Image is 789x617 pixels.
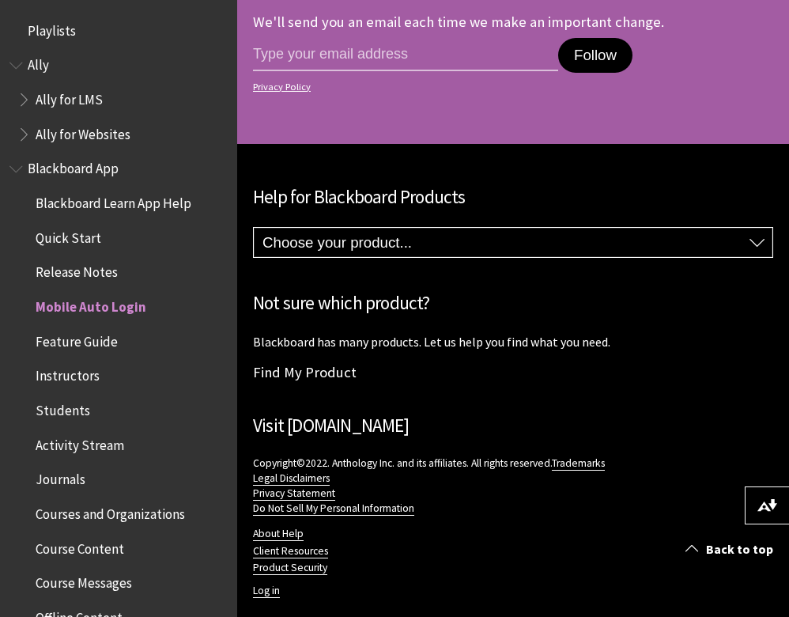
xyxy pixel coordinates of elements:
p: Copyright©2022. Anthology Inc. and its affiliates. All rights reserved. [253,456,773,516]
a: About Help [253,527,304,541]
span: Release Notes [36,259,118,281]
span: Course Content [36,536,124,557]
a: Privacy Statement [253,486,335,501]
a: Product Security [253,561,327,575]
span: Journals [36,467,85,488]
nav: Book outline for Anthology Ally Help [9,52,228,148]
span: Playlists [28,17,76,39]
span: Instructors [36,363,100,384]
a: Log in [253,584,280,598]
span: Courses and Organizations [36,501,185,522]
p: We'll send you an email each time we make an important change. [253,13,664,31]
span: Blackboard App [28,156,119,177]
input: email address [253,38,558,71]
a: Trademarks [552,456,605,471]
a: Find My Product [253,363,357,381]
a: Privacy Policy [253,81,723,93]
span: Ally [28,52,49,74]
h2: Help for Blackboard Products [253,184,773,211]
a: Legal Disclaimers [253,471,330,486]
span: Ally for Websites [36,121,130,142]
span: Ally for LMS [36,86,103,108]
span: Blackboard Learn App Help [36,190,191,211]
h2: Not sure which product? [253,290,773,317]
span: Mobile Auto Login [36,293,146,315]
span: Students [36,397,90,418]
button: Follow [558,38,632,73]
span: Activity Stream [36,432,124,453]
a: Visit [DOMAIN_NAME] [253,414,409,437]
a: Client Resources [253,544,328,558]
span: Quick Start [36,225,101,246]
nav: Book outline for Playlists [9,17,228,44]
a: Do Not Sell My Personal Information [253,502,414,516]
p: Blackboard has many products. Let us help you find what you need. [253,333,773,350]
a: Back to top [674,535,789,564]
span: Course Messages [36,570,132,592]
span: Feature Guide [36,328,118,350]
